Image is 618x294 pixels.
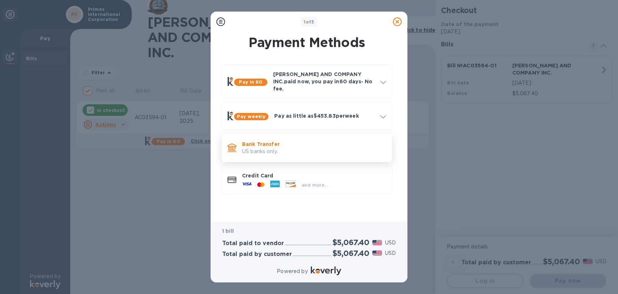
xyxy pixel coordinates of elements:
[242,140,386,148] p: Bank Transfer
[385,239,396,247] p: USD
[222,251,292,258] h3: Total paid by customer
[372,240,382,245] img: USD
[220,35,394,50] h1: Payment Methods
[304,19,305,25] span: 1
[222,228,234,234] b: 1 bill
[273,71,374,92] p: [PERSON_NAME] AND COMPANY INC. paid now, you pay in 60 days - No fee.
[311,266,341,275] img: Logo
[277,268,308,275] p: Powered by
[385,249,396,257] p: USD
[237,114,266,119] b: Pay weekly
[274,112,374,119] p: Pay as little as $453.83 per week
[333,238,369,247] h2: $5,067.40
[222,240,284,247] h3: Total paid to vendor
[304,19,314,25] b: of 3
[242,148,386,155] p: US banks only.
[239,79,262,85] b: Pay in 60
[372,251,382,256] img: USD
[302,182,328,188] span: and more...
[242,172,386,179] p: Credit Card
[333,249,369,258] h2: $5,067.40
